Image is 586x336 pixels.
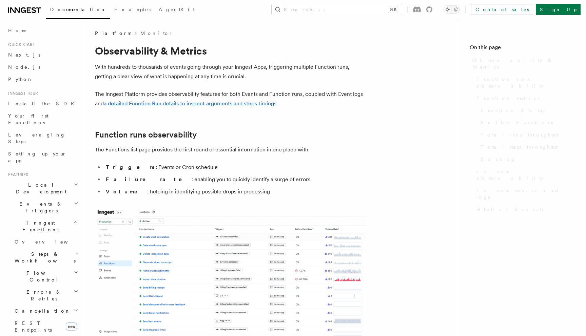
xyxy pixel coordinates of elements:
[8,113,48,125] span: Your first Functions
[46,2,110,19] a: Documentation
[474,203,572,215] a: Global Search
[104,163,366,172] li: : Events or Cron schedule
[478,153,572,165] a: Backlog
[140,30,173,37] a: Monitor
[5,219,73,233] span: Inngest Functions
[12,270,74,283] span: Flow Control
[159,7,195,12] span: AgentKit
[474,165,572,184] a: Events observability
[8,77,33,82] span: Python
[12,251,76,264] span: Steps & Workflows
[104,100,276,107] a: a detailed Function Run details to inspect arguments and steps timings
[15,239,84,245] span: Overview
[5,179,80,198] button: Local Development
[66,322,77,331] span: new
[95,130,197,140] a: Function runs observability
[5,148,80,167] a: Setting up your app
[50,7,106,12] span: Documentation
[95,145,366,154] p: The Functions list page provides the first round of essential information in one place with:
[5,172,28,177] span: Features
[110,2,155,18] a: Examples
[476,76,572,89] span: Function runs observability
[388,6,398,13] kbd: ⌘K
[8,52,40,58] span: Next.js
[12,286,80,305] button: Errors & Retries
[5,49,80,61] a: Next.js
[478,141,572,153] a: Total steps throughput
[478,104,572,117] a: Function Status
[474,184,572,203] a: Events metrics and logs
[476,95,540,102] span: Function metrics
[12,317,80,336] a: REST Endpointsnew
[474,92,572,104] a: Function metrics
[104,175,366,184] li: : enabling you to quickly identify a surge of errors
[481,144,558,150] span: Total steps throughput
[476,168,572,182] span: Events observability
[106,188,147,195] strong: Volume
[114,7,151,12] span: Examples
[104,187,366,196] li: : helping in identifying possible drops in processing
[12,289,74,302] span: Errors & Retries
[536,4,581,15] a: Sign Up
[476,187,572,201] span: Events metrics and logs
[95,89,366,108] p: The Inngest Platform provides observability features for both Events and Function runs, coupled w...
[474,73,572,92] a: Function runs observability
[5,42,35,47] span: Quick start
[476,206,544,213] span: Global Search
[5,110,80,129] a: Your first Functions
[8,101,78,106] span: Install the SDK
[478,117,572,129] a: Failed Functions
[481,119,553,126] span: Failed Functions
[5,217,80,236] button: Inngest Functions
[472,57,572,70] span: Observability & Metrics
[5,198,80,217] button: Events & Triggers
[106,176,192,183] strong: Failure rate
[481,107,544,114] span: Function Status
[12,248,80,267] button: Steps & Workflows
[272,4,402,15] button: Search...⌘K
[5,182,74,195] span: Local Development
[8,27,27,34] span: Home
[95,30,131,37] span: Platform
[8,132,65,144] span: Leveraging Steps
[12,308,71,314] span: Cancellation
[5,91,38,96] span: Inngest tour
[5,24,80,37] a: Home
[12,305,80,317] button: Cancellation
[5,73,80,85] a: Python
[106,164,156,170] strong: Triggers
[155,2,199,18] a: AgentKit
[12,267,80,286] button: Flow Control
[481,156,516,163] span: Backlog
[8,151,66,163] span: Setting up your app
[8,64,40,70] span: Node.js
[478,129,572,141] a: Total runs throughput
[5,61,80,73] a: Node.js
[481,131,559,138] span: Total runs throughput
[15,320,52,333] span: REST Endpoints
[444,5,460,14] button: Toggle dark mode
[5,98,80,110] a: Install the SDK
[95,45,366,57] h1: Observability & Metrics
[470,54,572,73] a: Observability & Metrics
[470,43,572,54] h4: On this page
[471,4,533,15] a: Contact sales
[5,201,74,214] span: Events & Triggers
[95,62,366,81] p: With hundreds to thousands of events going through your Inngest Apps, triggering multiple Functio...
[5,129,80,148] a: Leveraging Steps
[12,236,80,248] a: Overview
